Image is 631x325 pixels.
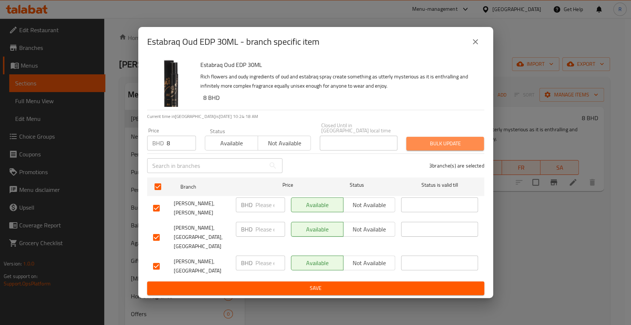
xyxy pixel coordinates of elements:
span: Available [294,258,340,268]
input: Please enter price [255,222,285,237]
button: Available [291,255,343,270]
input: Please enter price [255,197,285,212]
span: Save [153,284,478,293]
span: Not available [346,258,393,268]
button: Available [291,197,343,212]
button: Not available [258,136,311,150]
button: Not available [343,197,396,212]
p: BHD [241,258,252,267]
span: [PERSON_NAME], [GEOGRAPHIC_DATA], [GEOGRAPHIC_DATA] [174,223,230,251]
button: Bulk update [406,137,484,150]
button: Not available [343,222,396,237]
button: close [467,33,484,51]
span: Not available [346,224,393,235]
p: BHD [152,139,164,148]
button: Available [205,136,258,150]
h6: 8 BHD [203,92,478,103]
input: Please enter price [167,136,196,150]
button: Save [147,281,484,295]
p: Current time in [GEOGRAPHIC_DATA] is [DATE] 10:24:18 AM [147,113,484,120]
span: Available [208,138,255,149]
span: Status is valid till [401,180,478,190]
h2: Estabraq Oud EDP 30ML - branch specific item [147,36,319,48]
p: BHD [241,200,252,209]
span: [PERSON_NAME], [GEOGRAPHIC_DATA] [174,257,230,275]
span: Available [294,200,340,210]
span: Bulk update [412,139,478,148]
h6: Estabraq Oud EDP 30ML [200,60,478,70]
span: [PERSON_NAME], [PERSON_NAME] [174,199,230,217]
span: Branch [180,182,257,192]
img: Estabraq Oud EDP 30ML [147,60,194,107]
span: Price [263,180,312,190]
span: Available [294,224,340,235]
button: Not available [343,255,396,270]
span: Not available [261,138,308,149]
span: Not available [346,200,393,210]
span: Status [318,180,395,190]
p: Rich flowers and oudy ingredients of oud and estabraq spray create something as utterly mysteriou... [200,72,478,91]
button: Available [291,222,343,237]
p: 3 branche(s) are selected [429,162,484,169]
input: Please enter price [255,255,285,270]
input: Search in branches [147,158,265,173]
p: BHD [241,225,252,234]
